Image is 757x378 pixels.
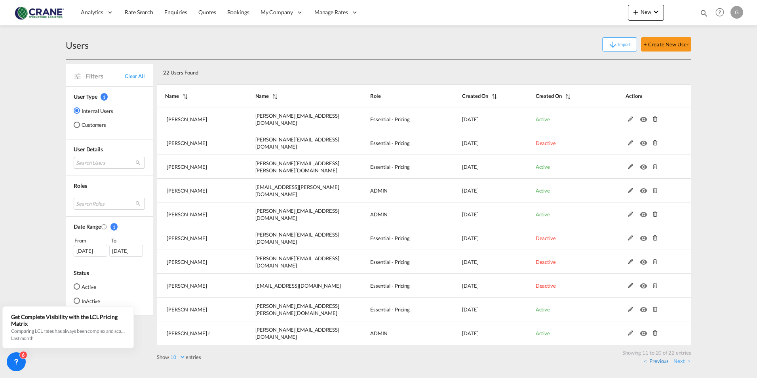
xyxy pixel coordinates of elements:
[157,107,236,131] td: Massimiliano Ciucci
[125,73,145,80] span: Clear All
[370,140,410,146] span: Essential - Pricing
[640,305,650,310] md-icon: icon-eye
[255,160,339,174] span: [PERSON_NAME][EMAIL_ADDRESS][PERSON_NAME][DOMAIN_NAME]
[167,211,207,218] span: [PERSON_NAME]
[255,255,339,269] span: [PERSON_NAME][EMAIL_ADDRESS][DOMAIN_NAME]
[236,321,350,345] td: malathi.r@freightify.com
[157,179,236,202] td: Giorgia Rutigliano
[167,235,207,241] span: [PERSON_NAME]
[157,274,236,298] td: Ilaria Rabboni
[370,306,410,313] span: Essential - Pricing
[606,84,691,107] th: Actions
[462,259,478,265] span: [DATE]
[236,107,350,131] td: massimiliano.ciucci@craneww.com
[236,202,350,226] td: diego.bello@craneww.com
[442,179,516,202] td: 2025-02-22
[640,138,650,144] md-icon: icon-eye
[350,321,442,345] td: ADMIN
[157,353,201,361] label: Show entries
[350,84,442,107] th: Role
[157,226,236,250] td: Maurizio Sorbara
[462,211,478,218] span: [DATE]
[110,237,145,244] div: To
[462,164,478,170] span: [DATE]
[673,357,690,365] a: Next
[628,5,664,21] button: icon-plus 400-fgNewicon-chevron-down
[442,131,516,155] td: 2025-02-22
[602,37,637,52] button: icon-arrow-downImport
[350,131,442,155] td: Essential - Pricing
[236,274,350,298] td: ilaria.rabboni@craneww.com
[631,7,641,17] md-icon: icon-plus 400-fg
[160,63,635,79] div: 22 Users Found
[167,140,207,146] span: [PERSON_NAME]
[462,330,478,336] span: [DATE]
[157,298,236,321] td: Alberto Pelizza
[236,250,350,274] td: maurizio.bolivar@craneww.com
[640,233,650,239] md-icon: icon-eye
[462,283,478,289] span: [DATE]
[713,6,727,19] span: Help
[350,298,442,321] td: Essential - Pricing
[442,107,516,131] td: 2025-02-22
[700,9,708,21] div: icon-magnify
[74,223,101,230] span: Date Range
[236,298,350,321] td: alberto.pelizza@craneww.com
[462,140,478,146] span: [DATE]
[101,223,107,230] md-icon: Created On
[442,274,516,298] td: 2025-02-22
[74,182,87,189] span: Roles
[167,187,207,194] span: [PERSON_NAME]
[167,306,207,313] span: [PERSON_NAME]
[74,237,145,256] span: From To [DATE][DATE]
[442,298,516,321] td: 2025-02-22
[161,345,691,356] div: Showing 11 to 20 of 22 entries
[700,9,708,17] md-icon: icon-magnify
[350,274,442,298] td: Essential - Pricing
[370,116,410,122] span: Essential - Pricing
[713,6,730,20] div: Help
[370,259,410,265] span: Essential - Pricing
[255,326,339,340] span: [PERSON_NAME][EMAIL_ADDRESS][DOMAIN_NAME]
[74,269,89,276] span: Status
[370,283,410,289] span: Essential - Pricing
[516,84,606,107] th: Status
[157,131,236,155] td: Silvia Sardena
[536,140,556,146] span: Deactive
[462,116,478,122] span: [DATE]
[536,283,556,289] span: Deactive
[536,306,550,313] span: Active
[236,131,350,155] td: silvia.sardena@craneww.com
[157,84,236,107] th: Name
[255,283,341,289] span: [EMAIL_ADDRESS][DOMAIN_NAME]
[261,8,293,16] span: My Company
[370,187,388,194] span: ADMIN
[169,354,186,361] select: Showentries
[314,8,348,16] span: Manage Rates
[640,328,650,334] md-icon: icon-eye
[536,235,556,241] span: Deactive
[101,93,108,101] span: 1
[167,259,207,265] span: [PERSON_NAME]
[236,226,350,250] td: maurizio.sorbara@craneww.com
[350,107,442,131] td: Essential - Pricing
[442,321,516,345] td: 2025-02-07
[442,226,516,250] td: 2025-02-22
[167,330,210,336] span: [PERSON_NAME] r
[640,210,650,215] md-icon: icon-eye
[730,6,743,19] div: G
[350,226,442,250] td: Essential - Pricing
[608,40,618,50] md-icon: icon-arrow-down
[110,223,118,231] span: 1
[255,208,339,221] span: [PERSON_NAME][EMAIL_ADDRESS][DOMAIN_NAME]
[536,330,550,336] span: Active
[255,113,339,126] span: [PERSON_NAME][EMAIL_ADDRESS][DOMAIN_NAME]
[236,84,350,107] th: Email
[644,357,669,365] a: Previous
[12,4,65,21] img: 374de710c13411efa3da03fd754f1635.jpg
[157,321,236,345] td: Malathi r
[631,9,661,15] span: New
[109,245,143,257] div: [DATE]
[255,136,339,150] span: [PERSON_NAME][EMAIL_ADDRESS][DOMAIN_NAME]
[350,179,442,202] td: ADMIN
